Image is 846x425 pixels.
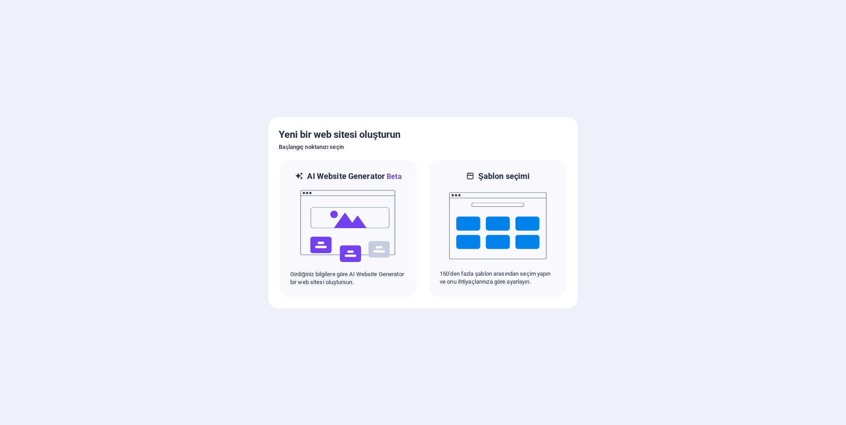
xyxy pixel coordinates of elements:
h5: Yeni bir web sitesi oluşturun [279,128,567,142]
h6: Şablon seçimi [478,171,530,182]
p: 150'den fazla şablon arasından seçim yapın ve onu ihtiyaçlarınıza göre ayarlayın. [440,270,556,286]
h6: AI Website Generator [307,171,401,182]
div: AI Website GeneratorBetaaiGirdiğiniz bilgilere göre AI Website Generator bir web sitesi oluştursun. [279,159,418,298]
span: Beta [385,172,402,181]
p: Girdiğiniz bilgilere göre AI Website Generator bir web sitesi oluştursun. [290,270,406,286]
img: ai [300,182,397,270]
div: Şablon seçimi150'den fazla şablon arasından seçim yapın ve onu ihtiyaçlarınıza göre ayarlayın. [428,159,567,298]
h6: Başlangıç noktanızı seçin [279,142,567,152]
